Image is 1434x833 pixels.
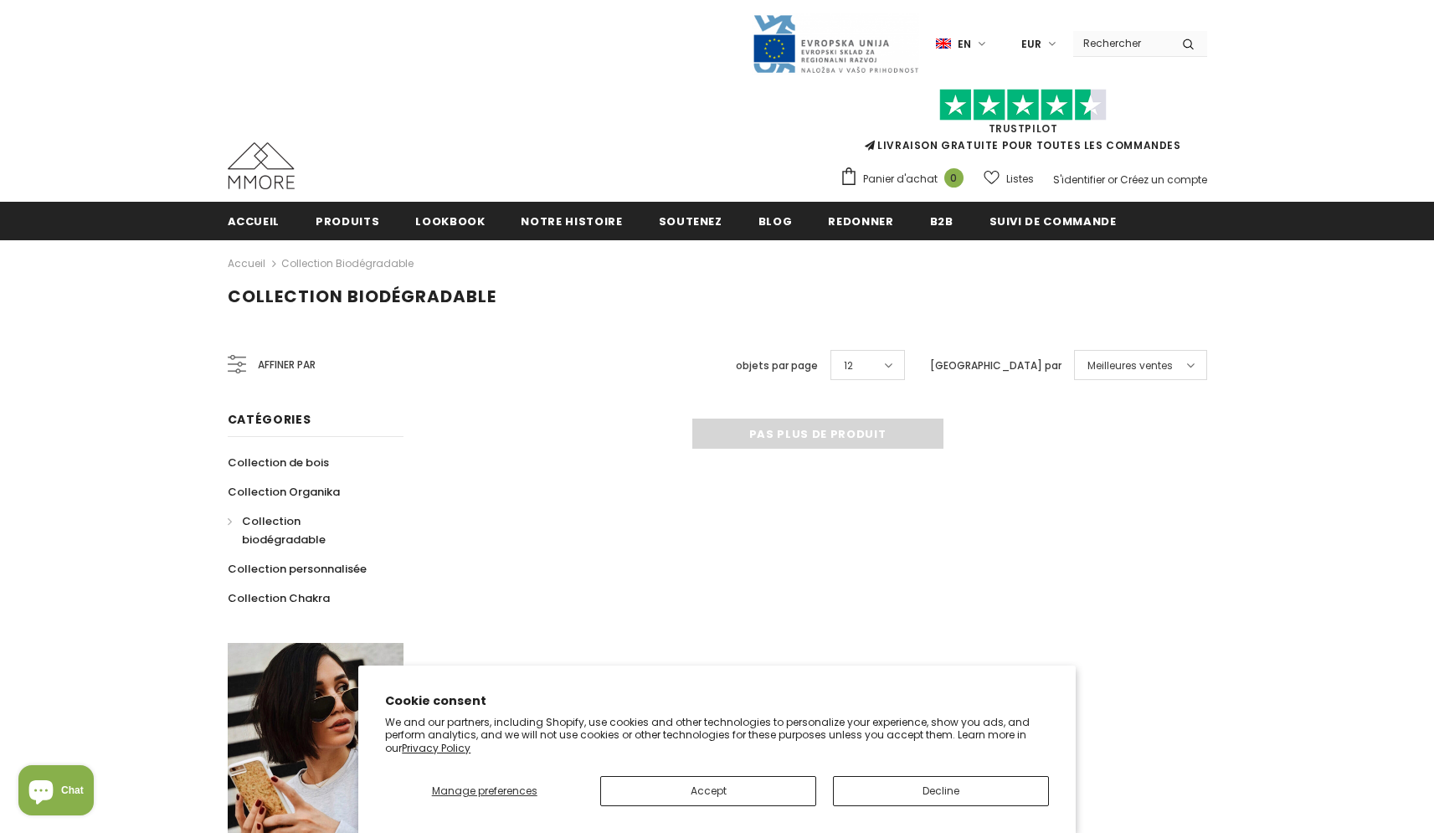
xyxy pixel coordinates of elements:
[316,213,379,229] span: Produits
[939,89,1107,121] img: Faites confiance aux étoiles pilotes
[659,213,722,229] span: soutenez
[228,484,340,500] span: Collection Organika
[521,213,622,229] span: Notre histoire
[984,164,1034,193] a: Listes
[385,776,583,806] button: Manage preferences
[228,285,496,308] span: Collection biodégradable
[1021,36,1041,53] span: EUR
[228,561,367,577] span: Collection personnalisée
[228,584,330,613] a: Collection Chakra
[316,202,379,239] a: Produits
[13,765,99,820] inbox-online-store-chat: Shopify online store chat
[752,13,919,75] img: Javni Razpis
[228,254,265,274] a: Accueil
[989,202,1117,239] a: Suivi de commande
[844,357,853,374] span: 12
[863,171,938,188] span: Panier d'achat
[758,202,793,239] a: Blog
[1120,172,1207,187] a: Créez un compte
[659,202,722,239] a: soutenez
[840,167,972,192] a: Panier d'achat 0
[840,96,1207,152] span: LIVRAISON GRATUITE POUR TOUTES LES COMMANDES
[432,784,537,798] span: Manage preferences
[385,716,1049,755] p: We and our partners, including Shopify, use cookies and other technologies to personalize your ex...
[1053,172,1105,187] a: S'identifier
[228,506,385,554] a: Collection biodégradable
[958,36,971,53] span: en
[758,213,793,229] span: Blog
[752,36,919,50] a: Javni Razpis
[944,168,964,188] span: 0
[242,513,326,548] span: Collection biodégradable
[258,356,316,374] span: Affiner par
[930,213,953,229] span: B2B
[989,121,1058,136] a: TrustPilot
[228,590,330,606] span: Collection Chakra
[228,213,280,229] span: Accueil
[521,202,622,239] a: Notre histoire
[228,455,329,470] span: Collection de bois
[228,448,329,477] a: Collection de bois
[385,692,1049,710] h2: Cookie consent
[930,202,953,239] a: B2B
[281,256,414,270] a: Collection biodégradable
[1108,172,1118,187] span: or
[989,213,1117,229] span: Suivi de commande
[833,776,1049,806] button: Decline
[936,37,951,51] img: i-lang-1.png
[600,776,816,806] button: Accept
[930,357,1061,374] label: [GEOGRAPHIC_DATA] par
[1073,31,1169,55] input: Search Site
[828,202,893,239] a: Redonner
[415,213,485,229] span: Lookbook
[1087,357,1173,374] span: Meilleures ventes
[736,357,818,374] label: objets par page
[228,142,295,189] img: Cas MMORE
[228,554,367,584] a: Collection personnalisée
[228,202,280,239] a: Accueil
[228,411,311,428] span: Catégories
[228,477,340,506] a: Collection Organika
[828,213,893,229] span: Redonner
[402,741,470,755] a: Privacy Policy
[1006,171,1034,188] span: Listes
[415,202,485,239] a: Lookbook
